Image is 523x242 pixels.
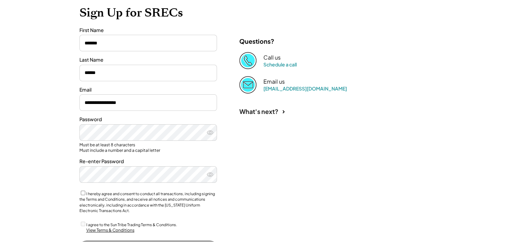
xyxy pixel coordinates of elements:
h1: Sign Up for SRECs [79,6,444,20]
div: Re-enter Password [79,158,217,165]
div: What's next? [239,107,279,115]
div: Email us [263,78,285,85]
div: Email [79,86,217,93]
div: Questions? [239,37,274,45]
label: I hereby agree and consent to conduct all transactions, including signing the Terms and Condition... [79,191,215,213]
div: First Name [79,27,217,34]
div: Call us [263,54,281,61]
img: Email%202%403x.png [239,76,257,93]
div: Password [79,116,217,123]
div: View Terms & Conditions [86,228,134,233]
div: Last Name [79,56,217,63]
div: Must be at least 8 characters Must include a number and a capital letter [79,142,217,153]
label: I agree to the Sun Tribe Trading Terms & Conditions. [86,222,177,227]
img: Phone%20copy%403x.png [239,52,257,69]
a: Schedule a call [263,61,297,67]
a: [EMAIL_ADDRESS][DOMAIN_NAME] [263,85,347,92]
